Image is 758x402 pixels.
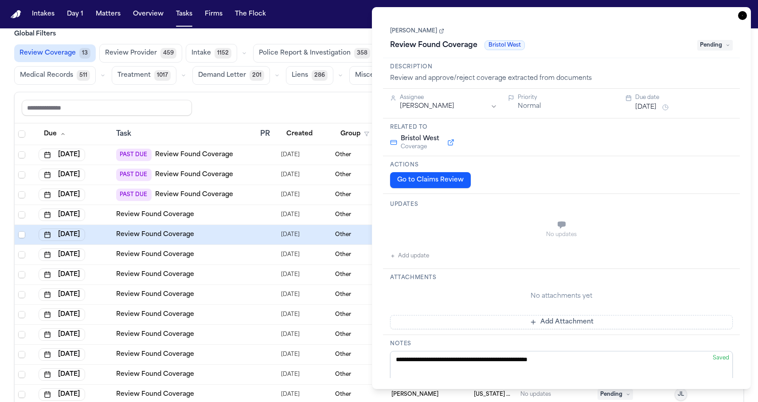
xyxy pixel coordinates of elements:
[390,28,444,35] a: [PERSON_NAME]
[154,70,171,81] span: 1017
[11,10,21,19] a: Home
[390,162,733,169] h3: Actions
[231,6,270,22] button: The Flock
[400,94,497,101] div: Assignee
[201,6,226,22] button: Firms
[390,292,733,301] div: No attachments yet
[484,40,525,50] span: Bristol West
[191,49,211,58] span: Intake
[92,6,124,22] button: Matters
[390,231,733,238] div: No updates
[77,70,90,81] span: 511
[253,44,376,63] button: Police Report & Investigation358
[697,40,733,51] span: Pending
[390,251,429,261] button: Add update
[198,71,246,80] span: Demand Letter
[14,66,96,85] button: Medical Records511
[390,172,471,188] button: Go to Claims Review
[215,48,231,59] span: 1152
[390,315,733,329] button: Add Attachment
[105,49,157,58] span: Review Provider
[401,143,439,150] span: Coverage
[117,71,151,80] span: Treatment
[390,124,733,131] h3: Related to
[79,48,90,59] span: 13
[401,134,439,143] span: Bristol West
[387,38,481,52] h1: Review Found Coverage
[250,70,264,81] span: 201
[14,44,96,62] button: Review Coverage13
[286,66,333,85] button: Liens286
[518,102,541,111] button: Normal
[186,44,237,63] button: Intake1152
[390,74,733,83] div: Review and approve/reject coverage extracted from documents
[518,94,615,101] div: Priority
[312,70,328,81] span: 286
[63,6,87,22] button: Day 1
[20,71,73,80] span: Medical Records
[28,6,58,22] button: Intakes
[129,6,167,22] button: Overview
[259,49,351,58] span: Police Report & Investigation
[11,10,21,19] img: Finch Logo
[635,103,656,112] button: [DATE]
[160,48,176,59] span: 459
[349,66,426,85] button: Miscellaneous204
[390,63,733,71] h3: Description
[354,48,370,59] span: 358
[112,66,176,85] button: Treatment1017
[39,388,85,401] button: [DATE]
[713,355,729,361] span: Saved
[192,66,270,85] button: Demand Letter201
[390,201,733,208] h3: Updates
[14,30,744,39] h3: Global Filters
[390,274,733,281] h3: Attachments
[660,102,671,113] button: Snooze task
[635,94,733,101] div: Due date
[292,71,308,80] span: Liens
[99,44,182,63] button: Review Provider459
[20,49,76,58] span: Review Coverage
[172,6,196,22] button: Tasks
[390,340,733,347] h3: Notes
[355,71,400,80] span: Miscellaneous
